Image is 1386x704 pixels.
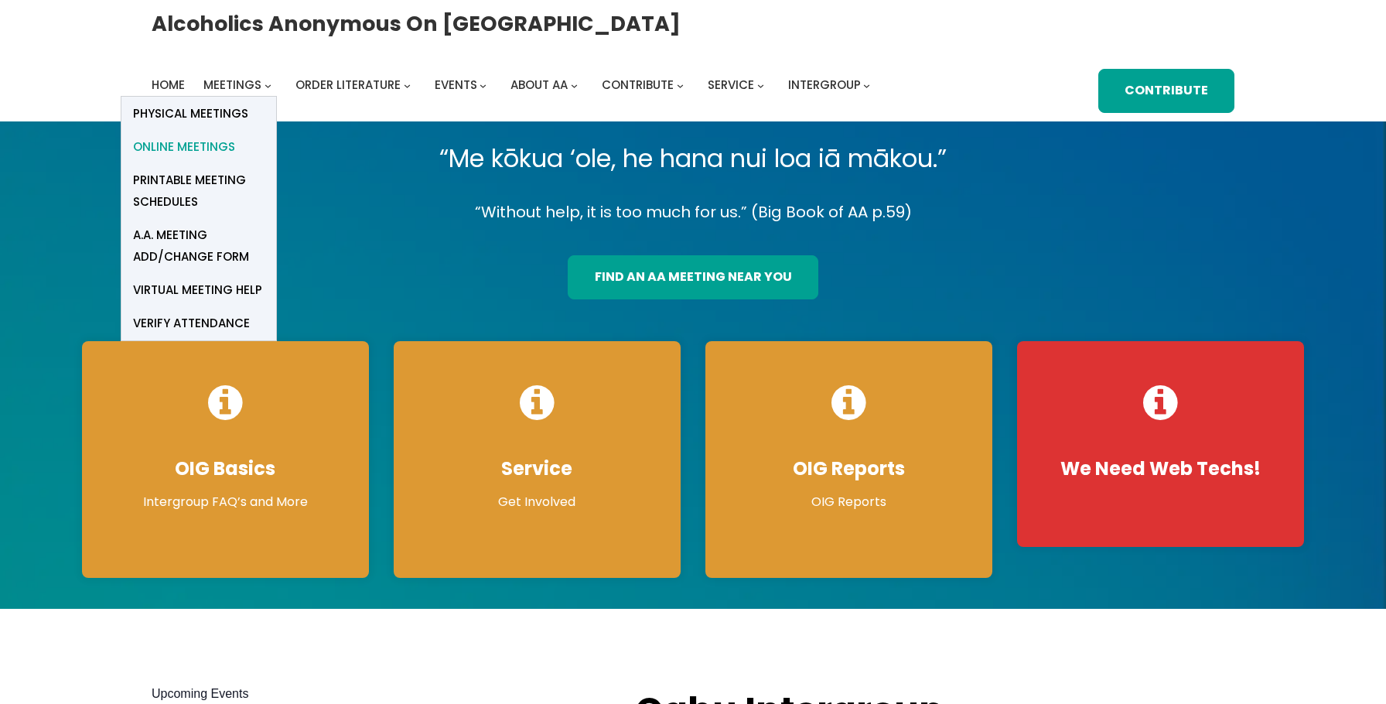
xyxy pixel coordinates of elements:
a: About AA [510,74,568,96]
span: A.A. Meeting Add/Change Form [133,224,265,268]
p: Get Involved [409,493,665,511]
button: Service submenu [757,82,764,89]
a: verify attendance [121,307,276,340]
h4: Service [409,457,665,480]
a: Home [152,74,185,96]
nav: Intergroup [152,74,876,96]
p: Intergroup FAQ’s and More [97,493,353,511]
a: Virtual Meeting Help [121,274,276,307]
a: Intergroup [788,74,861,96]
span: Physical Meetings [133,103,248,125]
span: Printable Meeting Schedules [133,169,265,213]
a: Events [435,74,477,96]
a: A.A. Meeting Add/Change Form [121,219,276,274]
button: About AA submenu [571,82,578,89]
span: Online Meetings [133,136,235,158]
button: Events submenu [480,82,486,89]
span: Intergroup [788,77,861,93]
span: Virtual Meeting Help [133,279,262,301]
p: “Me kōkua ‘ole, he hana nui loa iā mākou.” [70,137,1317,180]
span: Contribute [602,77,674,93]
span: Order Literature [295,77,401,93]
p: “Without help, it is too much for us.” (Big Book of AA p.59) [70,199,1317,226]
button: Contribute submenu [677,82,684,89]
a: Contribute [602,74,674,96]
span: Meetings [203,77,261,93]
button: Intergroup submenu [863,82,870,89]
h4: OIG Basics [97,457,353,480]
a: Printable Meeting Schedules [121,164,276,219]
a: Meetings [203,74,261,96]
a: Online Meetings [121,131,276,164]
h4: We Need Web Techs! [1033,457,1289,480]
span: verify attendance [133,313,250,334]
a: Service [708,74,754,96]
h2: Upcoming Events [152,685,604,703]
h4: OIG Reports [721,457,977,480]
a: Contribute [1098,69,1234,113]
span: Service [708,77,754,93]
button: Meetings submenu [265,82,271,89]
a: Alcoholics Anonymous on [GEOGRAPHIC_DATA] [152,5,681,42]
span: About AA [510,77,568,93]
a: Physical Meetings [121,97,276,130]
button: Order Literature submenu [404,82,411,89]
span: Events [435,77,477,93]
span: Home [152,77,185,93]
a: find an aa meeting near you [568,255,818,299]
p: OIG Reports [721,493,977,511]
